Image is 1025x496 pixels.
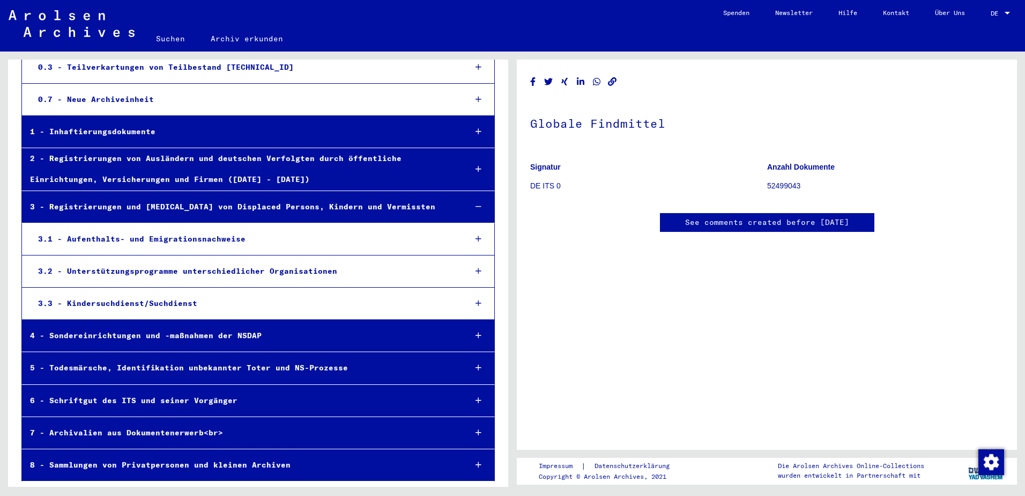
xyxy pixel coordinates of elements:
[978,449,1004,475] div: Zustimmung ändern
[22,196,458,217] div: 3 - Registrierungen und [MEDICAL_DATA] von Displaced Persons, Kindern und Vermissten
[30,229,458,250] div: 3.1 - Aufenthalts- und Emigrationsnachweise
[575,75,586,89] button: Share on LinkedIn
[767,180,1004,192] p: 52499043
[530,163,561,171] b: Signatur
[685,217,849,228] a: See comments created before [DATE]
[991,10,1002,17] span: DE
[22,325,458,346] div: 4 - Sondereinrichtungen und -maßnahmen der NSDAP
[559,75,570,89] button: Share on Xing
[778,471,924,480] p: wurden entwickelt in Partnerschaft mit
[966,457,1006,484] img: yv_logo.png
[539,461,581,472] a: Impressum
[528,75,539,89] button: Share on Facebook
[543,75,554,89] button: Share on Twitter
[30,293,458,314] div: 3.3 - Kindersuchdienst/Suchdienst
[778,461,924,471] p: Die Arolsen Archives Online-Collections
[22,390,458,411] div: 6 - Schriftgut des ITS und seiner Vorgänger
[978,449,1004,475] img: Zustimmung ändern
[22,148,458,190] div: 2 - Registrierungen von Ausländern und deutschen Verfolgten durch öffentliche Einrichtungen, Vers...
[198,26,296,52] a: Archiv erkunden
[530,99,1004,146] h1: Globale Findmittel
[539,461,682,472] div: |
[767,163,835,171] b: Anzahl Dokumente
[9,10,135,37] img: Arolsen_neg.svg
[30,261,458,282] div: 3.2 - Unterstützungsprogramme unterschiedlicher Organisationen
[607,75,618,89] button: Copy link
[30,57,458,78] div: 0.3 - Teilverkartungen von Teilbestand [TECHNICAL_ID]
[22,455,458,476] div: 8 - Sammlungen von Privatpersonen und kleinen Archiven
[591,75,603,89] button: Share on WhatsApp
[143,26,198,52] a: Suchen
[586,461,682,472] a: Datenschutzerklärung
[22,422,458,443] div: 7 - Archivalien aus Dokumentenerwerb<br>
[22,358,458,378] div: 5 - Todesmärsche, Identifikation unbekannter Toter und NS-Prozesse
[22,121,458,142] div: 1 - Inhaftierungsdokumente
[30,89,458,110] div: 0.7 - Neue Archiveinheit
[530,180,767,192] p: DE ITS 0
[539,472,682,482] p: Copyright © Arolsen Archives, 2021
